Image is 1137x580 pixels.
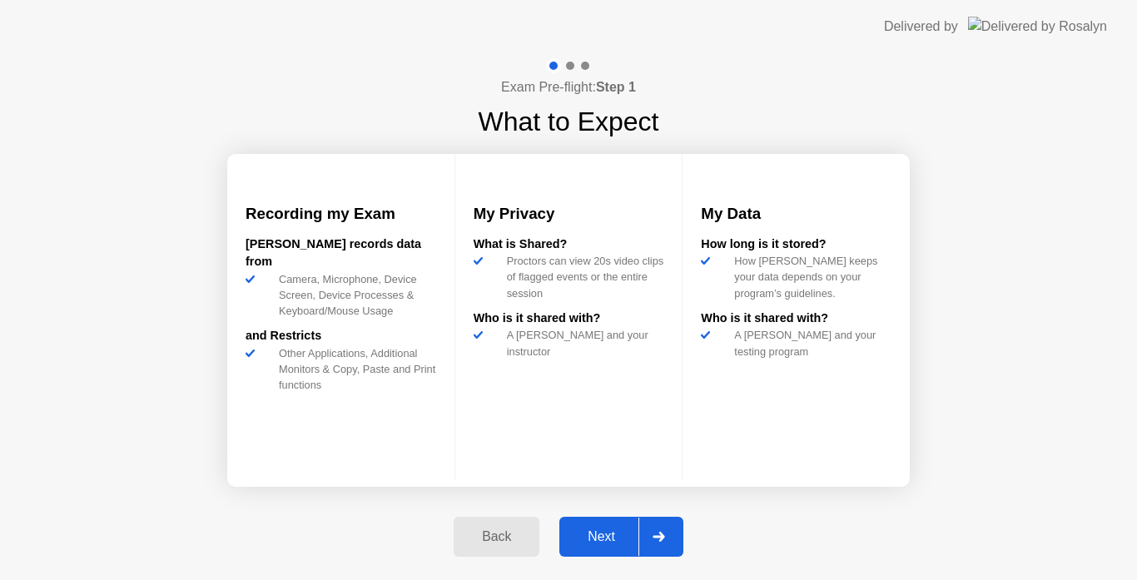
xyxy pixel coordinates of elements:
[701,310,891,328] div: Who is it shared with?
[272,345,436,394] div: Other Applications, Additional Monitors & Copy, Paste and Print functions
[272,271,436,320] div: Camera, Microphone, Device Screen, Device Processes & Keyboard/Mouse Usage
[564,529,638,544] div: Next
[246,327,436,345] div: and Restricts
[727,253,891,301] div: How [PERSON_NAME] keeps your data depends on your program’s guidelines.
[559,517,683,557] button: Next
[474,310,664,328] div: Who is it shared with?
[500,253,664,301] div: Proctors can view 20s video clips of flagged events or the entire session
[454,517,539,557] button: Back
[474,235,664,254] div: What is Shared?
[500,327,664,359] div: A [PERSON_NAME] and your instructor
[596,80,636,94] b: Step 1
[474,202,664,226] h3: My Privacy
[459,529,534,544] div: Back
[246,235,436,271] div: [PERSON_NAME] records data from
[701,202,891,226] h3: My Data
[968,17,1107,36] img: Delivered by Rosalyn
[727,327,891,359] div: A [PERSON_NAME] and your testing program
[884,17,958,37] div: Delivered by
[501,77,636,97] h4: Exam Pre-flight:
[246,202,436,226] h3: Recording my Exam
[479,102,659,141] h1: What to Expect
[701,235,891,254] div: How long is it stored?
